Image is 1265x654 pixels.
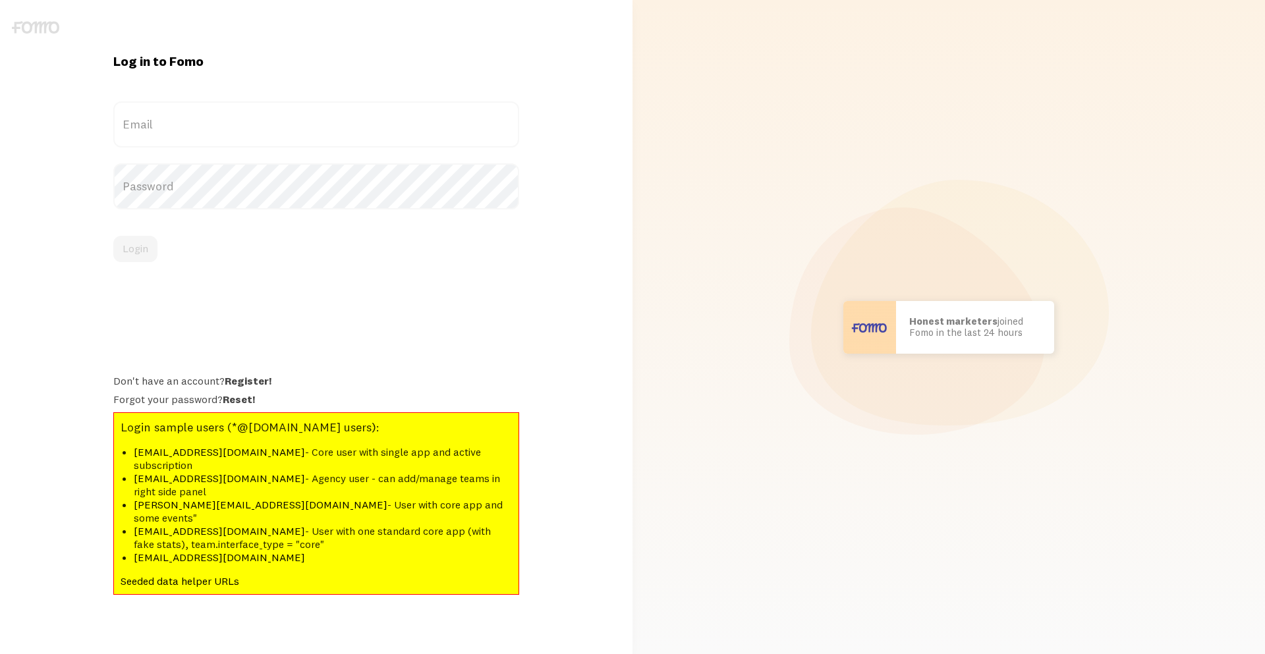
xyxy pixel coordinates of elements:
[113,53,519,70] h1: Log in to Fomo
[909,315,998,327] b: Honest marketers
[134,472,305,485] a: [EMAIL_ADDRESS][DOMAIN_NAME]
[113,101,519,148] label: Email
[134,524,305,537] a: [EMAIL_ADDRESS][DOMAIN_NAME]
[843,301,896,354] img: User avatar
[113,374,519,387] div: Don't have an account?
[134,445,512,472] li: - Core user with single app and active subscription
[134,524,512,551] li: - User with one standard core app (with fake stats), team.interface_type = "core"
[12,21,59,34] img: fomo-logo-gray.svg
[909,316,1041,338] p: joined Fomo in the last 24 hours
[134,498,512,524] li: - User with core app and some events"
[225,374,271,387] a: Register!
[223,393,255,406] a: Reset!
[113,163,519,209] label: Password
[134,551,305,564] a: [EMAIL_ADDRESS][DOMAIN_NAME]
[134,445,305,458] a: [EMAIL_ADDRESS][DOMAIN_NAME]
[113,393,519,406] div: Forgot your password?
[781,301,834,354] img: Fomo avatar
[121,574,239,587] a: Seeded data helper URLs
[134,498,387,511] a: [PERSON_NAME][EMAIL_ADDRESS][DOMAIN_NAME]
[121,420,512,435] h3: Login sample users (*@[DOMAIN_NAME] users):
[134,472,512,498] li: - Agency user - can add/manage teams in right side panel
